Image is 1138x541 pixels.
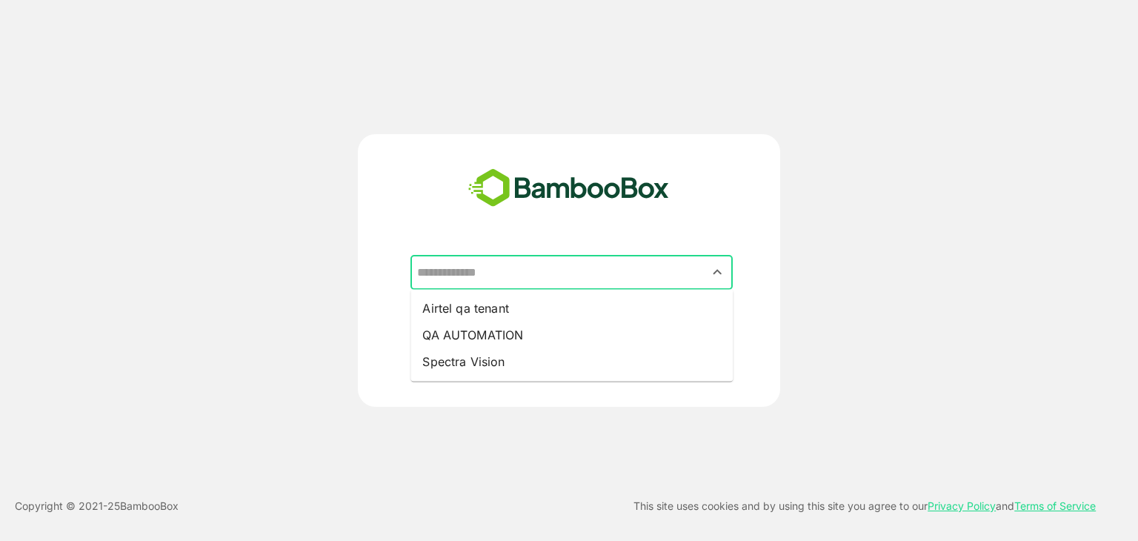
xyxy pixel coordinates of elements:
[708,262,728,282] button: Close
[460,164,677,213] img: bamboobox
[928,499,996,512] a: Privacy Policy
[410,348,733,375] li: Spectra Vision
[15,497,179,515] p: Copyright © 2021- 25 BambooBox
[410,295,733,322] li: Airtel qa tenant
[1014,499,1096,512] a: Terms of Service
[410,322,733,348] li: QA AUTOMATION
[633,497,1096,515] p: This site uses cookies and by using this site you agree to our and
